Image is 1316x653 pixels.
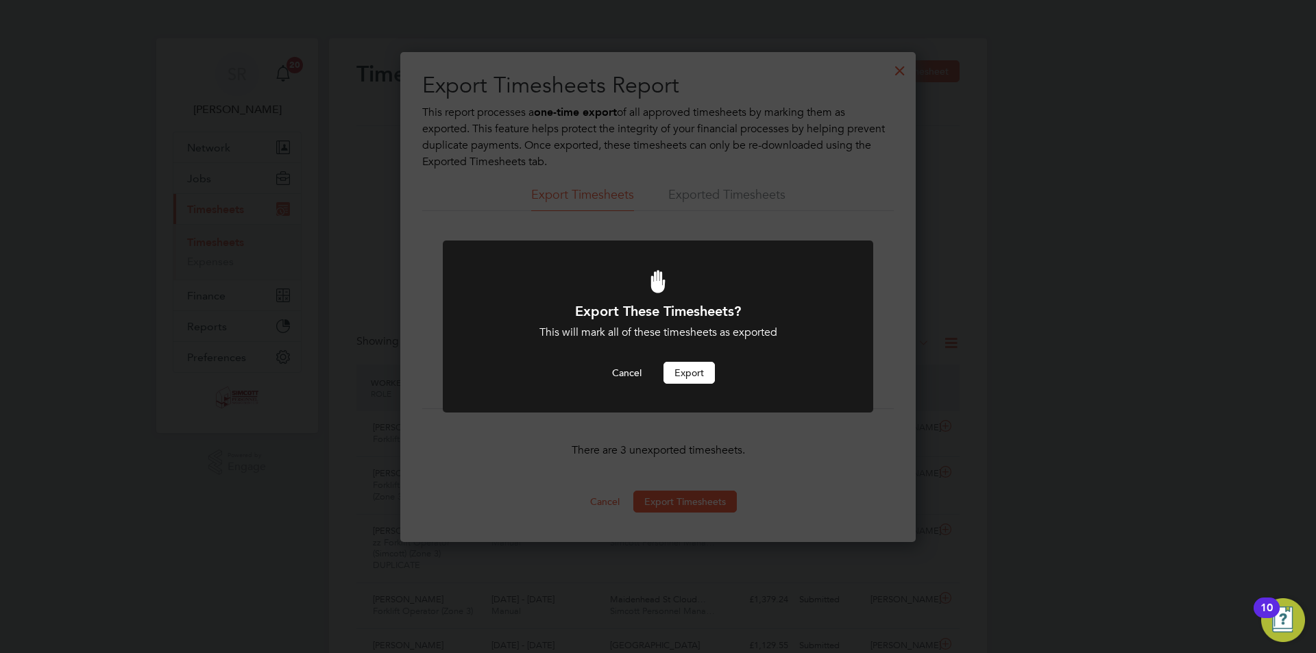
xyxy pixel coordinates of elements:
div: 10 [1260,608,1273,626]
button: Open Resource Center, 10 new notifications [1261,598,1305,642]
h1: Export These Timesheets? [480,302,836,320]
button: Export [663,362,715,384]
div: This will mark all of these timesheets as exported [480,325,836,340]
button: Cancel [601,362,653,384]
